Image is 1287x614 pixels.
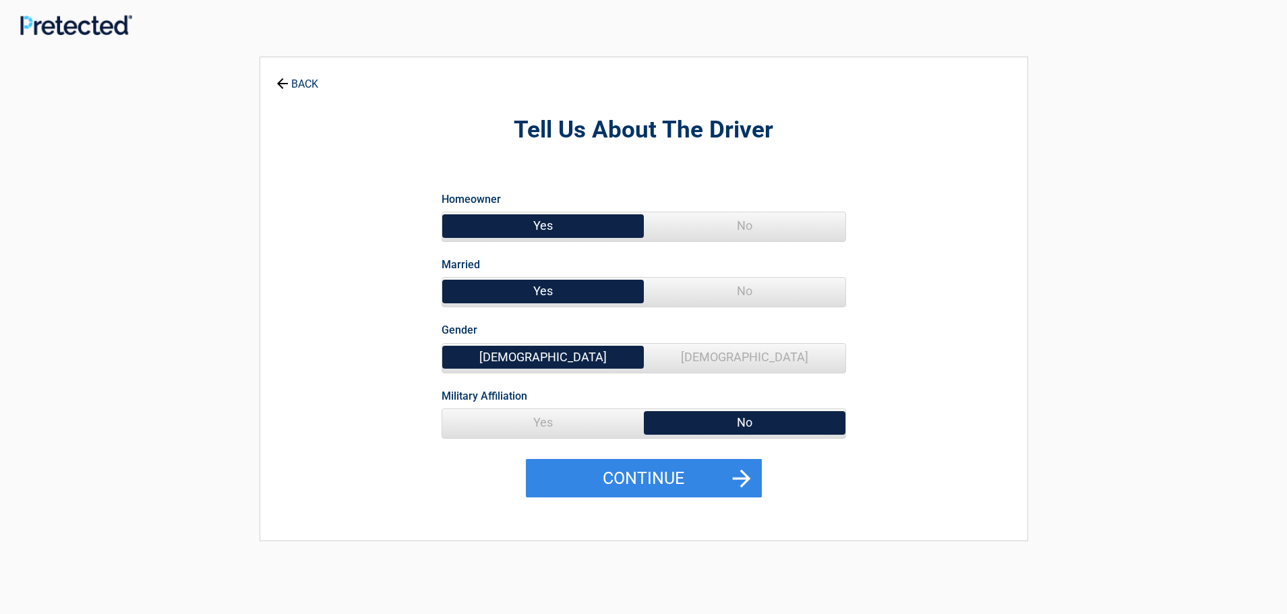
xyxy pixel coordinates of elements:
[442,212,644,239] span: Yes
[442,321,477,339] label: Gender
[644,409,845,436] span: No
[442,190,501,208] label: Homeowner
[334,115,953,146] h2: Tell Us About The Driver
[644,278,845,305] span: No
[442,387,527,405] label: Military Affiliation
[442,344,644,371] span: [DEMOGRAPHIC_DATA]
[526,459,762,498] button: Continue
[644,212,845,239] span: No
[274,66,321,90] a: BACK
[442,278,644,305] span: Yes
[20,15,132,35] img: Main Logo
[442,255,480,274] label: Married
[442,409,644,436] span: Yes
[644,344,845,371] span: [DEMOGRAPHIC_DATA]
